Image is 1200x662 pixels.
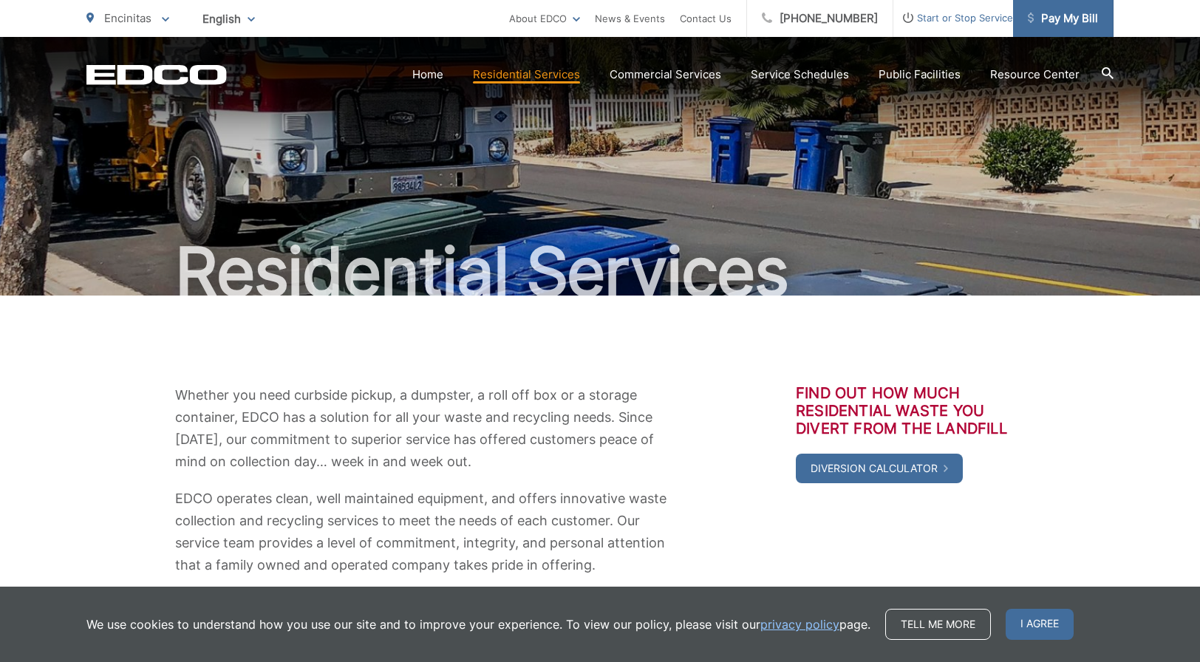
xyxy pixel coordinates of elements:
[509,10,580,27] a: About EDCO
[796,454,963,483] a: Diversion Calculator
[760,615,839,633] a: privacy policy
[796,384,1025,437] h3: Find out how much residential waste you divert from the landfill
[86,64,227,85] a: EDCD logo. Return to the homepage.
[990,66,1080,83] a: Resource Center
[879,66,961,83] a: Public Facilities
[86,615,870,633] p: We use cookies to understand how you use our site and to improve your experience. To view our pol...
[473,66,580,83] a: Residential Services
[610,66,721,83] a: Commercial Services
[175,384,670,473] p: Whether you need curbside pickup, a dumpster, a roll off box or a storage container, EDCO has a s...
[104,11,151,25] span: Encinitas
[885,609,991,640] a: Tell me more
[191,6,266,32] span: English
[1028,10,1098,27] span: Pay My Bill
[412,66,443,83] a: Home
[751,66,849,83] a: Service Schedules
[175,488,670,576] p: EDCO operates clean, well maintained equipment, and offers innovative waste collection and recycl...
[680,10,732,27] a: Contact Us
[86,235,1114,309] h1: Residential Services
[595,10,665,27] a: News & Events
